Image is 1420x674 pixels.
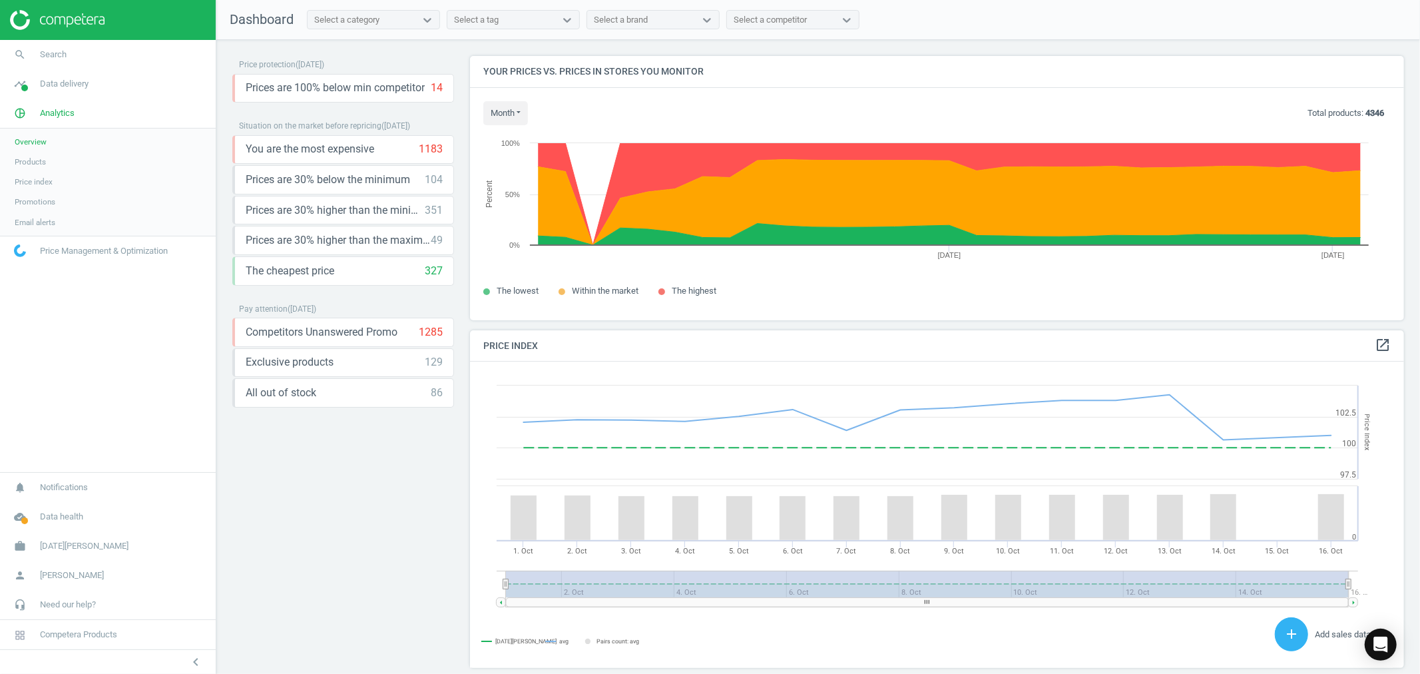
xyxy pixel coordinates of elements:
div: 1183 [419,142,443,157]
div: Select a brand [594,14,648,26]
tspan: Percent [485,180,494,208]
tspan: 10. Oct [996,547,1020,555]
i: open_in_new [1375,337,1391,353]
span: Pay attention [239,304,288,314]
tspan: 6. Oct [783,547,803,555]
i: work [7,533,33,559]
span: Price Management & Optimization [40,245,168,257]
a: open_in_new [1375,337,1391,354]
tspan: 5. Oct [729,547,749,555]
tspan: Price Index [1363,414,1371,451]
i: timeline [7,71,33,97]
text: 102.5 [1335,408,1356,418]
span: [PERSON_NAME] [40,569,104,581]
span: Overview [15,137,47,147]
span: ( [DATE] ) [381,121,410,131]
div: 351 [425,203,443,218]
span: The highest [672,286,716,296]
text: 50% [505,190,520,198]
tspan: 7. Oct [837,547,857,555]
text: 100 [1342,439,1356,448]
span: The lowest [497,286,539,296]
span: Prices are 30% higher than the minimum [246,203,425,218]
tspan: 11. Oct [1050,547,1074,555]
span: Price protection [239,60,296,69]
div: 129 [425,355,443,370]
tspan: 9. Oct [944,547,964,555]
tspan: 13. Oct [1158,547,1182,555]
span: Situation on the market before repricing [239,121,381,131]
div: Open Intercom Messenger [1365,629,1397,661]
div: Select a tag [454,14,499,26]
span: Add sales data [1315,629,1371,639]
div: 86 [431,386,443,400]
i: add [1284,626,1300,642]
span: Analytics [40,107,75,119]
text: 0% [509,241,520,249]
h4: Price Index [470,330,1404,362]
span: Prices are 30% higher than the maximal [246,233,431,248]
tspan: 2. Oct [567,547,587,555]
tspan: 12. Oct [1104,547,1128,555]
span: You are the most expensive [246,142,374,157]
button: add [1275,617,1308,651]
span: All out of stock [246,386,316,400]
i: search [7,42,33,67]
tspan: Pairs count: avg [596,638,639,645]
i: cloud_done [7,504,33,529]
img: ajHJNr6hYgQAAAAASUVORK5CYII= [10,10,105,30]
span: Competitors Unanswered Promo [246,325,397,340]
button: month [483,101,528,125]
tspan: [DATE] [1321,251,1345,259]
span: Products [15,157,46,167]
span: Exclusive products [246,355,334,370]
div: Select a competitor [734,14,807,26]
span: Price index [15,176,53,187]
text: 0 [1352,533,1356,541]
b: 4346 [1365,108,1384,118]
h4: Your prices vs. prices in stores you monitor [470,56,1404,87]
tspan: [DATE] [938,251,961,259]
i: notifications [7,475,33,500]
span: Prices are 30% below the minimum [246,172,410,187]
span: Data delivery [40,78,89,90]
tspan: 8. Oct [891,547,911,555]
tspan: 1. Oct [513,547,533,555]
div: Select a category [314,14,379,26]
span: Promotions [15,196,55,207]
p: Total products: [1307,107,1384,119]
i: headset_mic [7,592,33,617]
tspan: 16. Oct [1319,547,1343,555]
span: Need our help? [40,599,96,611]
tspan: 3. Oct [621,547,641,555]
tspan: avg [559,638,569,645]
span: Dashboard [230,11,294,27]
span: Data health [40,511,83,523]
div: 14 [431,81,443,95]
i: person [7,563,33,588]
span: Notifications [40,482,88,494]
tspan: 14. Oct [1212,547,1236,555]
span: Prices are 100% below min competitor [246,81,425,95]
span: ( [DATE] ) [288,304,316,314]
tspan: 16. … [1351,588,1367,597]
span: Email alerts [15,217,55,228]
tspan: [DATE][PERSON_NAME] [495,639,557,645]
span: Within the market [572,286,638,296]
span: Search [40,49,67,61]
div: 49 [431,233,443,248]
tspan: 4. Oct [675,547,695,555]
text: 97.5 [1340,470,1356,480]
button: chevron_left [179,653,212,671]
span: ( [DATE] ) [296,60,324,69]
text: 100% [501,139,520,147]
div: 327 [425,264,443,278]
span: The cheapest price [246,264,334,278]
span: Competera Products [40,629,117,641]
div: 104 [425,172,443,187]
i: pie_chart_outlined [7,101,33,126]
tspan: 15. Oct [1266,547,1290,555]
img: wGWNvw8QSZomAAAAABJRU5ErkJggg== [14,244,26,257]
i: chevron_left [188,654,204,670]
div: 1285 [419,325,443,340]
